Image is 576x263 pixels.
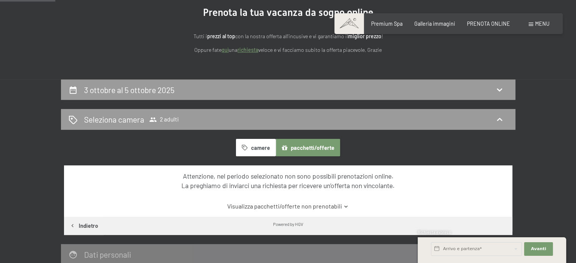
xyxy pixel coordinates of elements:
[531,246,546,252] span: Avanti
[84,114,144,125] h2: Seleziona camera
[414,20,455,27] a: Galleria immagini
[149,116,179,123] span: 2 adulti
[348,33,381,39] strong: miglior prezzo
[371,20,403,27] a: Premium Spa
[84,250,131,259] h2: Dati personali
[64,217,104,235] button: Indietro
[122,32,455,41] p: Tutti i con la nostra offerta all'incusive e vi garantiamo il !
[237,47,258,53] a: richiesta
[207,33,235,39] strong: prezzi al top
[524,242,553,256] button: Avanti
[236,139,275,156] button: camere
[77,202,499,210] a: Visualizza pacchetti/offerte non prenotabili
[77,171,499,190] div: Attenzione, nel periodo selezionato non sono possibili prenotazioni online. La preghiamo di invia...
[418,230,451,235] span: Richiesta express
[467,20,510,27] a: PRENOTA ONLINE
[122,46,455,54] p: Oppure fate una veloce e vi facciamo subito la offerta piacevole. Grazie
[276,139,340,156] button: pacchetti/offerte
[273,221,303,227] div: Powered by HGV
[535,20,549,27] span: Menu
[84,85,175,95] h2: 3 ottobre al 5 ottobre 2025
[222,47,229,53] a: quì
[203,7,373,18] span: Prenota la tua vacanza da sogno online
